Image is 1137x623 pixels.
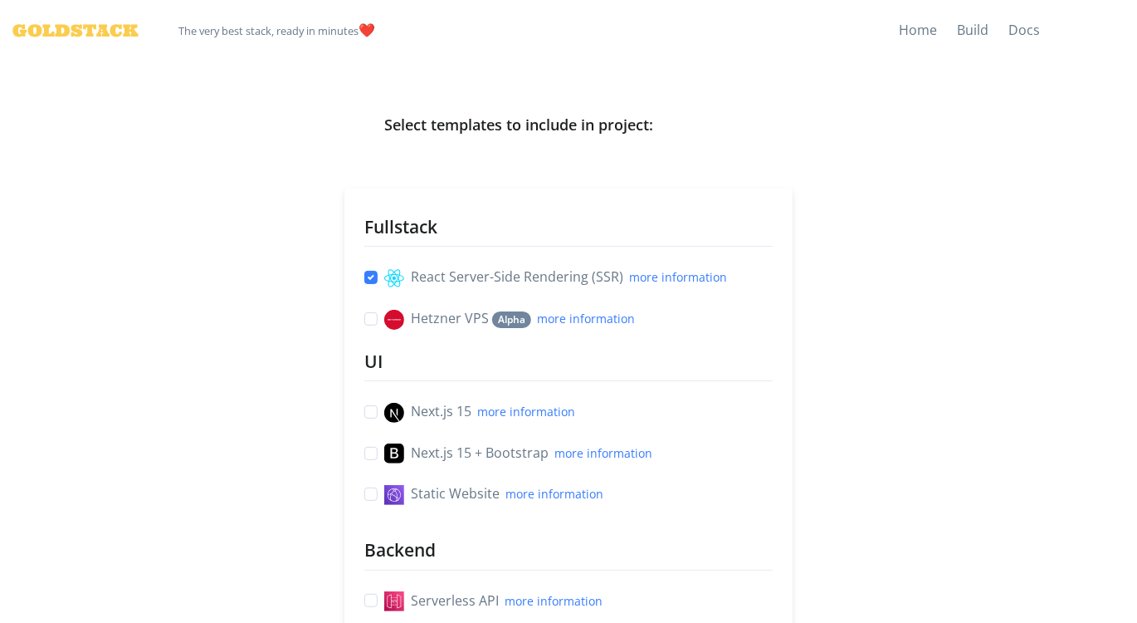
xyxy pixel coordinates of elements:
img: svg%3e [384,444,404,464]
img: svg%3e [384,591,404,611]
h2: Fullstack [364,215,773,239]
a: more information [505,593,603,609]
img: svg%3e [384,403,404,423]
a: Goldstack Logo [12,13,125,48]
h4: Select templates to include in project: [384,115,753,135]
label: Next.js 15 + Bootstrap [384,443,652,464]
img: hetzner.svg [384,310,404,330]
iframe: GitHub Star Goldstack [1050,21,1125,37]
label: React Server-Side Rendering (SSR) [384,267,727,288]
img: svg%3e [384,268,404,288]
span: ️❤️ [178,13,375,48]
h2: Backend [364,538,773,562]
label: Next.js 15 [384,401,575,423]
span: Alpha [492,311,531,329]
a: more information [629,269,727,285]
img: svg%3e [384,485,404,505]
h2: UI [364,350,773,374]
small: The very best stack, ready in minutes [178,23,359,38]
a: more information [554,445,652,461]
a: more information [477,404,575,419]
a: more information [537,311,635,326]
label: Serverless API [384,591,603,612]
label: Static Website [384,483,603,505]
label: Hetzner VPS [384,308,635,330]
a: more information [505,486,603,502]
